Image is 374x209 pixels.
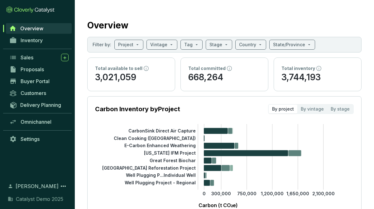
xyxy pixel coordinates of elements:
p: 3,744,193 [281,72,354,83]
a: Settings [6,134,72,144]
a: Proposals [6,64,72,75]
p: 668,264 [188,72,261,83]
h2: Overview [87,19,128,32]
p: 3,021,059 [95,72,167,83]
p: Total committed [188,65,226,72]
tspan: [US_STATE] IFM Project [144,150,196,156]
tspan: Clean Cooking ([GEOGRAPHIC_DATA]) [114,135,196,141]
p: Carbon Inventory by Project [95,105,180,113]
a: Buyer Portal [6,76,72,87]
a: Omnichannel [6,117,72,127]
a: Customers [6,88,72,98]
tspan: 750,000 [237,191,257,196]
span: [PERSON_NAME] [16,182,59,190]
p: Carbon (t CO₂e) [104,202,332,209]
tspan: 0 [203,191,206,196]
span: Sales [21,54,33,61]
a: Inventory [6,35,72,46]
span: Inventory [21,37,43,43]
div: segmented control [268,104,354,114]
tspan: 2,100,000 [312,191,335,196]
tspan: [GEOGRAPHIC_DATA] Reforestation Project [102,165,196,170]
span: Proposals [21,66,44,72]
p: Total available to sell [95,65,142,72]
span: Overview [20,25,43,32]
tspan: 1,650,000 [286,191,309,196]
a: Delivery Planning [6,100,72,110]
span: Catalyst Demo 2025 [16,195,63,203]
tspan: E-Carbon Enhanced Weathering [124,143,196,148]
span: Omnichannel [21,119,51,125]
tspan: Well Plugging P...Individual Well [126,172,196,178]
a: Sales [6,52,72,63]
tspan: Well Plugging Project - Regional [125,180,196,185]
a: Overview [6,23,72,34]
div: By stage [327,105,353,113]
div: By project [269,105,297,113]
tspan: Great Forest Biochar [150,158,196,163]
div: By vintage [297,105,327,113]
tspan: CarbonSink Direct Air Capture [128,128,196,133]
tspan: 1,200,000 [261,191,284,196]
span: Customers [21,90,46,96]
span: Buyer Portal [21,78,50,84]
tspan: 300,000 [211,191,231,196]
span: Delivery Planning [20,102,61,108]
p: Total inventory [281,65,315,72]
p: Filter by: [93,42,111,48]
span: Settings [21,136,40,142]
